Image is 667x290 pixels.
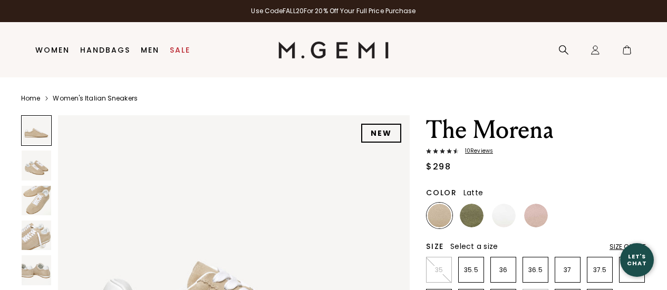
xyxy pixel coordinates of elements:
[426,115,646,145] h1: The Morena
[426,161,451,173] div: $298
[428,204,451,227] img: Latte
[426,242,444,251] h2: Size
[53,94,137,103] a: Women's Italian Sneakers
[523,266,548,274] p: 36.5
[463,187,483,198] span: Latte
[35,46,70,54] a: Women
[80,46,130,54] a: Handbags
[141,46,159,54] a: Men
[278,42,389,58] img: M.Gemi
[170,46,190,54] a: Sale
[620,253,654,266] div: Let's Chat
[460,204,484,227] img: Olive
[587,266,612,274] p: 37.5
[450,241,498,252] span: Select a size
[426,188,457,197] h2: Color
[21,94,40,103] a: Home
[556,204,580,227] img: Silver
[22,221,51,250] img: The Morena
[427,266,451,274] p: 35
[620,266,644,274] p: 38
[555,266,580,274] p: 37
[283,6,304,15] strong: FALL20
[459,148,493,154] span: 10 Review s
[22,151,51,180] img: The Morena
[22,255,51,285] img: The Morena
[361,124,401,143] div: NEW
[22,186,51,215] img: The Morena
[459,266,484,274] p: 35.5
[492,204,516,227] img: White
[426,148,646,156] a: 10Reviews
[491,266,516,274] p: 36
[524,204,548,227] img: Ballerina Pink
[610,243,646,251] div: Size Chart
